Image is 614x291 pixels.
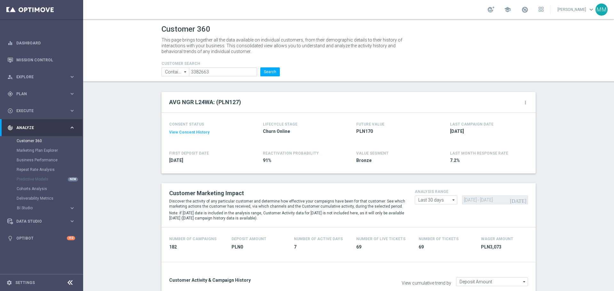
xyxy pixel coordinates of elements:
[17,155,83,165] div: Business Performance
[588,6,595,13] span: keyboard_arrow_down
[69,218,75,224] i: keyboard_arrow_right
[69,205,75,211] i: keyboard_arrow_right
[7,91,75,96] button: gps_fixed Plan keyboard_arrow_right
[450,157,525,164] span: 7.2%
[17,194,83,203] div: Deliverability Metrics
[415,189,528,194] h4: analysis range
[17,206,63,210] span: BI Studio
[7,219,75,224] button: Data Studio keyboard_arrow_right
[481,244,536,250] span: PLN3,073
[451,196,457,204] i: arrow_drop_down
[523,100,528,105] i: more_vert
[7,125,75,130] button: track_changes Analyze keyboard_arrow_right
[69,74,75,80] i: keyboard_arrow_right
[17,148,67,153] a: Marketing Plan Explorer
[7,91,69,97] div: Plan
[17,196,67,201] a: Deliverability Metrics
[504,6,511,13] span: school
[169,199,405,209] p: Discover the activity of any particular customer and determine how effective your campaigns have ...
[7,230,75,247] div: Optibot
[419,244,473,250] span: 69
[7,74,75,80] button: person_search Explore keyboard_arrow_right
[7,235,13,241] i: lightbulb
[7,108,75,113] button: play_circle_outline Execute keyboard_arrow_right
[6,280,12,286] i: settings
[17,174,83,184] div: Predictive Models
[7,91,13,97] i: gps_fixed
[7,34,75,51] div: Dashboard
[356,157,431,164] span: Bronze
[7,108,69,114] div: Execute
[69,125,75,131] i: keyboard_arrow_right
[169,157,244,164] span: 2025-08-08
[263,157,338,164] span: 91%
[17,138,67,143] a: Customer 360
[189,67,257,76] input: Enter CID, Email, name or phone
[7,51,75,68] div: Mission Control
[17,157,67,163] a: Business Performance
[16,34,75,51] a: Dashboard
[7,41,75,46] button: equalizer Dashboard
[182,68,189,76] i: arrow_drop_down
[263,122,297,126] h4: LIFECYCLE STAGE
[161,25,536,34] h1: Customer 360
[15,281,35,285] a: Settings
[169,244,224,250] span: 182
[169,151,209,156] h4: FIRST DEPOSIT DATE
[260,67,280,76] button: Search
[169,277,344,283] h3: Customer Activity & Campaign History
[356,122,384,126] h4: FUTURE VALUE
[17,203,83,213] div: BI Studio
[17,165,83,174] div: Repeat Rate Analysis
[7,74,69,80] div: Explore
[481,237,513,241] h4: Wager Amount
[17,186,67,191] a: Cohorts Analysis
[68,177,78,181] div: NEW
[16,92,69,96] span: Plan
[356,237,405,241] h4: Number Of Live Tickets
[169,189,405,197] h2: Customer Marketing Impact
[169,237,216,241] h4: Number of Campaigns
[450,122,493,126] h4: LAST CAMPAIGN DATE
[16,219,69,223] span: Data Studio
[7,125,13,131] i: track_changes
[16,230,67,247] a: Optibot
[7,218,69,224] div: Data Studio
[67,236,75,240] div: +10
[69,91,75,97] i: keyboard_arrow_right
[169,211,405,221] p: Note: if [DATE] date is included in the analysis range, Customer Activity data for [DATE] is not ...
[17,206,69,210] div: BI Studio
[402,280,451,286] label: View cumulative trend by
[7,236,75,241] button: lightbulb Optibot +10
[169,98,241,106] h2: AVG NGR L24WA: (PLN127)
[7,57,75,63] button: Mission Control
[450,128,525,134] span: 2025-09-14
[7,125,69,131] div: Analyze
[232,237,266,241] h4: Deposit Amount
[17,205,75,211] button: BI Studio keyboard_arrow_right
[17,136,83,146] div: Customer 360
[161,67,189,76] input: Contains
[16,109,69,113] span: Execute
[17,146,83,155] div: Marketing Plan Explorer
[7,108,13,114] i: play_circle_outline
[161,61,280,66] h4: CUSTOMER SEARCH
[263,128,338,134] span: Churn Online
[16,126,69,130] span: Analyze
[557,5,595,14] a: [PERSON_NAME]keyboard_arrow_down
[356,244,411,250] span: 69
[17,184,83,194] div: Cohorts Analysis
[7,74,13,80] i: person_search
[17,167,67,172] a: Repeat Rate Analysis
[450,151,508,156] span: LAST MONTH RESPONSE RATE
[16,51,75,68] a: Mission Control
[294,244,349,250] span: 7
